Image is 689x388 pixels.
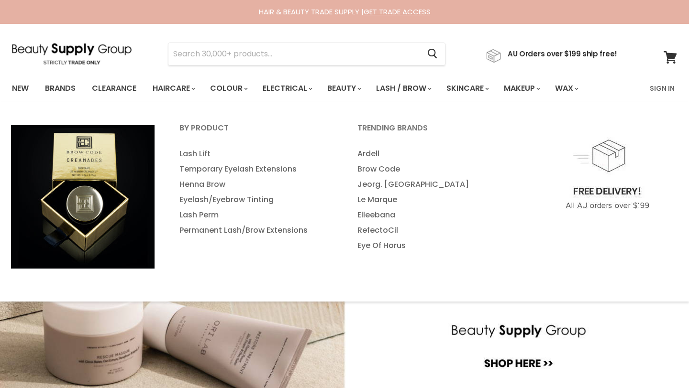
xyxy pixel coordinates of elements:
a: Skincare [439,78,495,98]
a: Henna Brow [167,177,344,192]
iframe: Gorgias live chat messenger [641,343,679,378]
a: Elleebana [345,207,522,223]
a: Temporary Eyelash Extensions [167,162,344,177]
a: Sign In [644,78,680,98]
a: Wax [548,78,584,98]
ul: Main menu [167,146,344,238]
a: Brands [38,78,83,98]
a: Jeorg. [GEOGRAPHIC_DATA] [345,177,522,192]
input: Search [168,43,420,65]
a: Lash Perm [167,207,344,223]
a: Brow Code [345,162,522,177]
a: Makeup [497,78,546,98]
form: Product [168,43,445,65]
ul: Main menu [5,75,615,102]
a: By Product [167,120,344,144]
ul: Main menu [345,146,522,253]
a: Trending Brands [345,120,522,144]
a: Clearance [85,78,144,98]
a: RefectoCil [345,223,522,238]
a: Beauty [320,78,367,98]
a: Le Marque [345,192,522,207]
a: GET TRADE ACCESS [364,7,431,17]
a: Haircare [145,78,201,98]
button: Search [420,43,445,65]
a: Permanent Lash/Brow Extensions [167,223,344,238]
a: Ardell [345,146,522,162]
a: Electrical [256,78,318,98]
a: Lash / Brow [369,78,437,98]
a: Eye Of Horus [345,238,522,253]
a: Eyelash/Eyebrow Tinting [167,192,344,207]
a: Colour [203,78,254,98]
a: New [5,78,36,98]
a: Lash Lift [167,146,344,162]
